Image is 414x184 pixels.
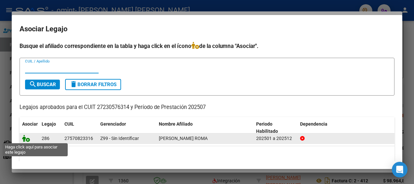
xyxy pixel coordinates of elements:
span: Z99 - Sin Identificar [100,136,139,141]
mat-icon: delete [70,80,77,88]
span: Buscar [29,82,56,87]
span: 286 [42,136,49,141]
span: Asociar [22,121,38,127]
datatable-header-cell: Asociar [20,117,39,139]
div: 202501 a 202512 [256,135,295,142]
datatable-header-cell: Legajo [39,117,62,139]
div: 1 registros [20,146,394,162]
datatable-header-cell: Dependencia [297,117,395,139]
button: Borrar Filtros [65,79,121,90]
span: CUIL [64,121,74,127]
span: Borrar Filtros [70,82,117,87]
span: Periodo Habilitado [256,121,278,134]
p: Legajos aprobados para el CUIT 27230576314 y Período de Prestación 202507 [20,103,394,112]
h4: Busque el afiliado correspondiente en la tabla y haga click en el ícono de la columna "Asociar". [20,42,394,50]
span: Legajo [42,121,56,127]
span: BANKS ROMA [159,136,208,141]
datatable-header-cell: Gerenciador [98,117,156,139]
span: Gerenciador [100,121,126,127]
div: Open Intercom Messenger [392,162,407,177]
h2: Asociar Legajo [20,23,394,35]
span: Nombre Afiliado [159,121,193,127]
datatable-header-cell: Periodo Habilitado [254,117,297,139]
mat-icon: search [29,80,37,88]
button: Buscar [25,80,60,89]
span: Dependencia [300,121,327,127]
datatable-header-cell: Nombre Afiliado [156,117,254,139]
datatable-header-cell: CUIL [62,117,98,139]
div: 27570823316 [64,135,93,142]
